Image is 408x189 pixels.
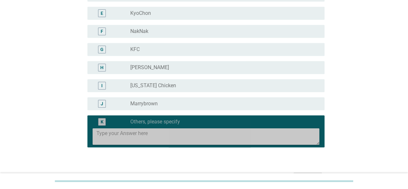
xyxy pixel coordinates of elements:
[130,100,158,107] label: Marrybrown
[101,100,103,107] div: J
[100,46,104,53] div: G
[101,118,104,125] div: K
[130,82,176,89] label: [US_STATE] Chicken
[101,10,103,16] div: E
[130,64,169,71] label: [PERSON_NAME]
[130,46,140,53] label: KFC
[100,64,104,71] div: H
[130,10,151,16] label: KyoChon
[101,28,103,35] div: F
[101,82,103,89] div: I
[130,119,180,125] label: Others, please specify
[130,28,148,35] label: NakNak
